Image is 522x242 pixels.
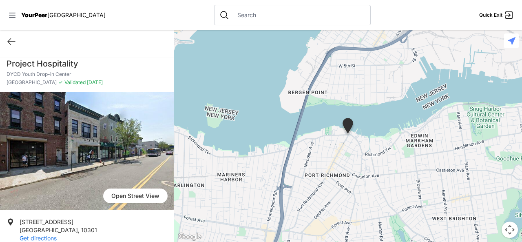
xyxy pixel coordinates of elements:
span: ✓ [58,79,63,86]
span: Open Street View [103,189,168,203]
h1: Project Hospitality [7,58,168,69]
span: [GEOGRAPHIC_DATA] [47,11,106,18]
span: [STREET_ADDRESS] [20,218,73,225]
input: Search [232,11,365,19]
img: Google [176,231,203,242]
span: YourPeer [21,11,47,18]
span: 10301 [81,226,97,233]
div: DYCD Youth Drop-in Center [341,118,355,136]
span: Quick Exit [479,12,502,18]
span: [GEOGRAPHIC_DATA] [7,79,57,86]
a: Open this area in Google Maps (opens a new window) [176,231,203,242]
span: , [78,226,80,233]
a: YourPeer[GEOGRAPHIC_DATA] [21,13,106,18]
a: Quick Exit [479,10,514,20]
span: [DATE] [86,79,103,85]
p: DYCD Youth Drop-in Center [7,71,168,78]
button: Map camera controls [502,222,518,238]
a: Get directions [20,235,57,242]
span: [GEOGRAPHIC_DATA] [20,226,78,233]
span: Validated [64,79,86,85]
